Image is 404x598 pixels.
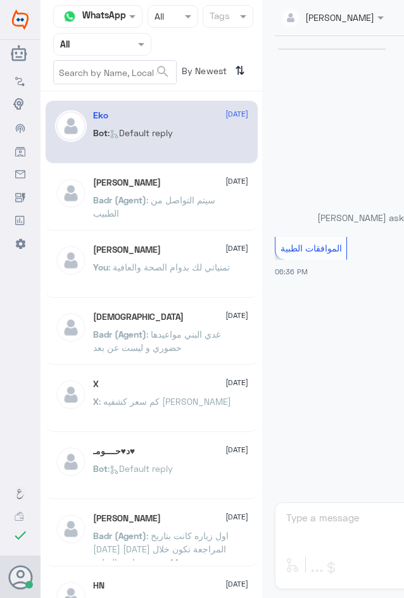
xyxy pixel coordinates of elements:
span: X [93,396,99,407]
h5: Eko [93,110,108,121]
h5: د♥حــــومـ♥ [93,446,136,457]
span: Badr (Agent) [93,329,146,340]
h5: Mohammed ALRASHED [93,245,161,255]
span: Bot [93,127,108,138]
span: [DATE] [225,377,248,388]
span: [DATE] [225,108,248,120]
h5: Anas [93,177,161,188]
h5: X [93,379,99,390]
i: check [13,528,28,543]
span: [DATE] [225,310,248,321]
span: : غدي البني مواعيدها حضوري و ليست عن بعد [93,329,220,353]
span: [DATE] [225,243,248,254]
span: Badr (Agent) [93,530,146,541]
img: whatsapp.png [60,7,79,26]
img: defaultAdmin.png [55,110,87,142]
span: By Newest [177,60,230,86]
h5: سبحان الله [93,312,184,322]
div: Tags [208,9,230,25]
span: [DATE] [225,511,248,523]
span: : اول زياره كانت بتاريخ [DATE] [DATE] المراجعة تكون خلال 14 يوم من تاريخ الزيارة [93,530,229,568]
span: : تمنياتي لك بدوام الصحة والعافية [108,262,230,272]
span: : سيتم التواصل من الطبيب [93,194,215,219]
h5: ابو سلمان [93,513,161,524]
button: search [155,61,170,82]
img: Widebot Logo [12,10,28,30]
img: defaultAdmin.png [55,446,87,478]
span: search [155,64,170,79]
input: Search by Name, Local etc… [54,61,176,84]
span: Badr (Agent) [93,194,146,205]
button: Avatar [8,565,32,589]
span: You [93,262,108,272]
span: [DATE] [225,444,248,455]
img: defaultAdmin.png [55,312,87,343]
span: : كم سعر كشفيه [PERSON_NAME] [99,396,231,407]
span: : Default reply [108,463,173,474]
img: defaultAdmin.png [55,379,87,410]
span: 06:36 PM [275,267,308,276]
span: [DATE] [225,578,248,590]
i: ⇅ [235,60,245,81]
span: Bot [93,463,108,474]
img: defaultAdmin.png [55,513,87,545]
h5: HN [93,580,104,591]
img: defaultAdmin.png [55,245,87,276]
span: الموافقات الطبية [281,243,342,253]
span: [DATE] [225,175,248,187]
img: defaultAdmin.png [55,177,87,209]
span: : Default reply [108,127,173,138]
